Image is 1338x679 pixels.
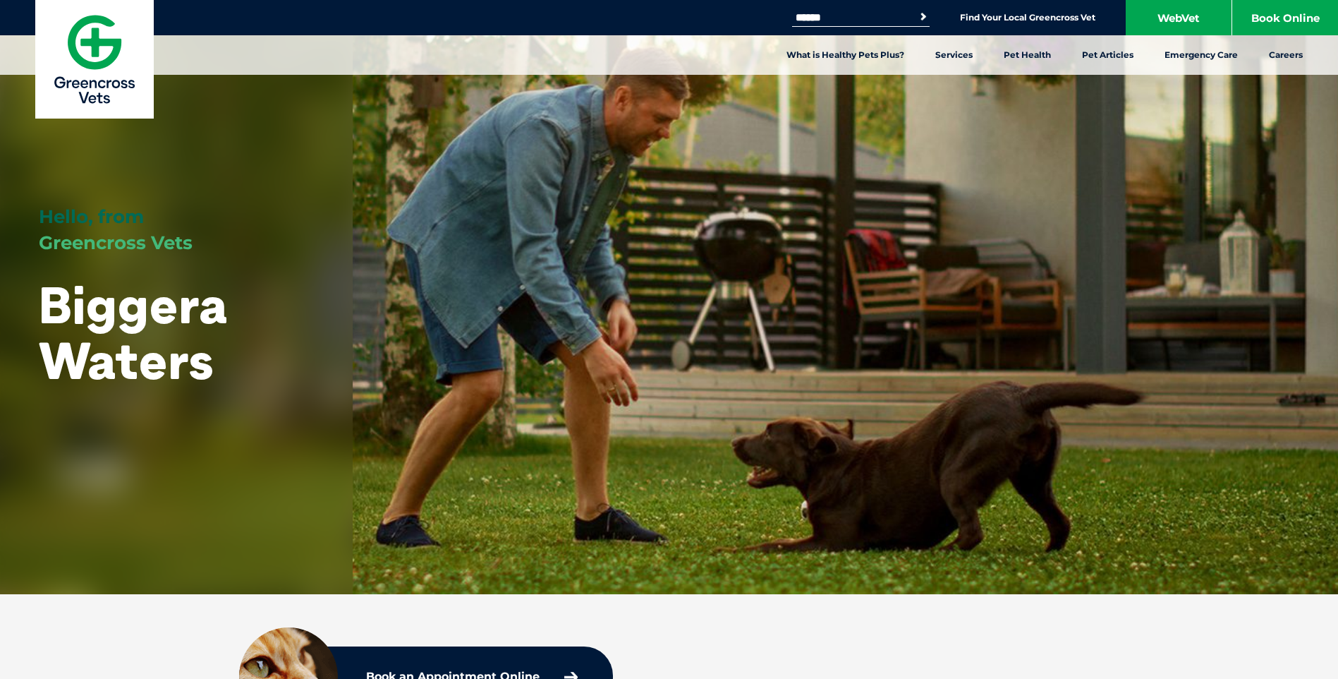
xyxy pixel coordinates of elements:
[1066,35,1149,75] a: Pet Articles
[39,232,193,254] span: Greencross Vets
[916,10,930,24] button: Search
[39,277,314,388] h1: Biggera Waters
[771,35,920,75] a: What is Healthy Pets Plus?
[920,35,988,75] a: Services
[1149,35,1253,75] a: Emergency Care
[988,35,1066,75] a: Pet Health
[1253,35,1318,75] a: Careers
[960,12,1095,23] a: Find Your Local Greencross Vet
[39,205,144,228] span: Hello, from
